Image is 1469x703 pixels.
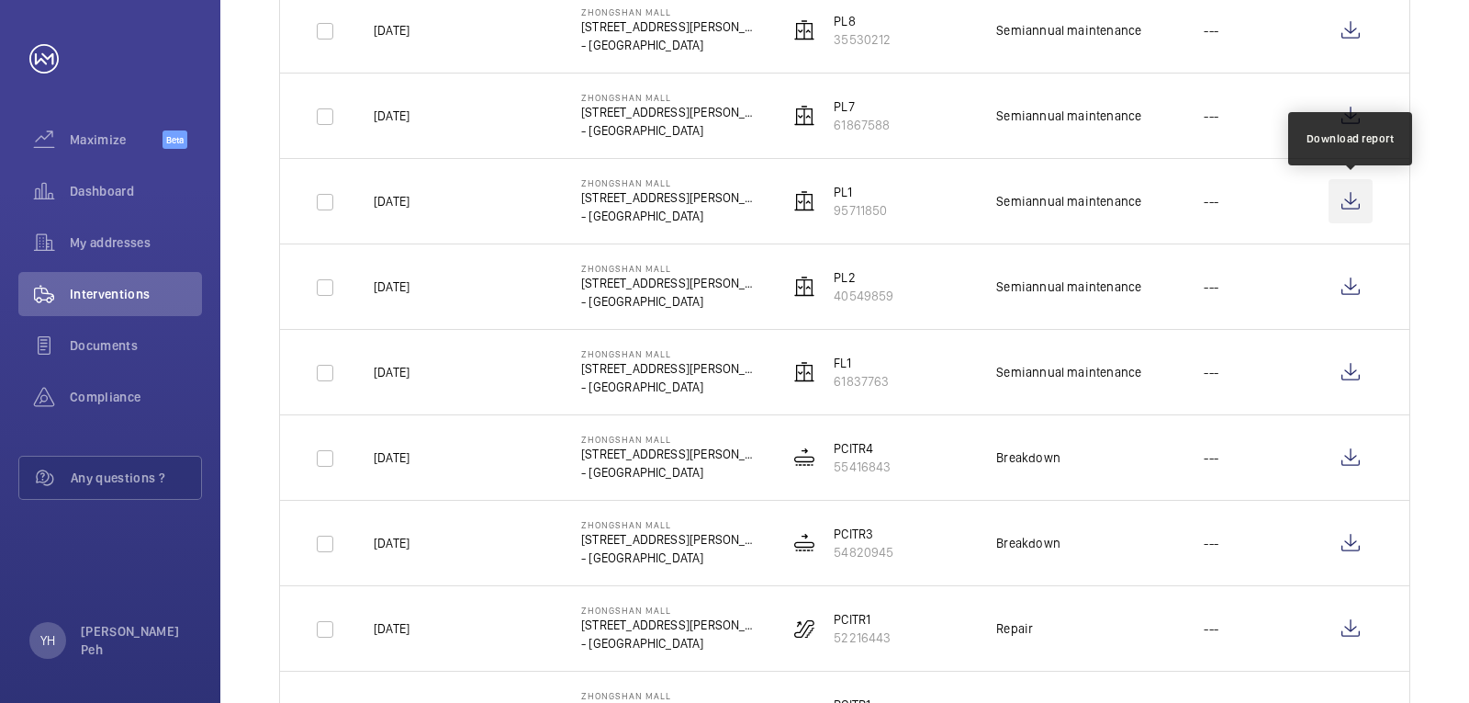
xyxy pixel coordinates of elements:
[581,605,759,616] p: Zhongshan Mall
[1204,363,1218,381] p: ---
[834,372,889,391] p: 61837763
[70,182,202,200] span: Dashboard
[70,285,202,303] span: Interventions
[834,183,887,201] p: PL1
[1306,130,1395,147] div: Download report
[70,388,202,406] span: Compliance
[581,177,759,188] p: Zhongshan Mall
[581,348,759,359] p: Zhongshan Mall
[163,130,187,149] span: Beta
[71,469,201,487] span: Any questions ?
[996,21,1141,40] div: Semiannual maintenance
[81,622,191,659] p: [PERSON_NAME] Peh
[581,274,759,292] p: [STREET_ADDRESS][PERSON_NAME]
[793,361,815,383] img: elevator.svg
[70,336,202,355] span: Documents
[834,116,890,134] p: 61867588
[581,188,759,207] p: [STREET_ADDRESS][PERSON_NAME]
[834,12,891,30] p: PL8
[834,458,891,476] p: 55416843
[581,530,759,549] p: [STREET_ADDRESS][PERSON_NAME]
[834,525,893,543] p: PCITR3
[793,190,815,212] img: elevator.svg
[581,292,759,311] p: - [GEOGRAPHIC_DATA]
[1204,107,1218,125] p: ---
[374,534,409,552] p: [DATE]
[1204,619,1218,638] p: ---
[793,105,815,127] img: elevator.svg
[793,276,815,298] img: elevator.svg
[834,287,893,305] p: 40549859
[581,92,759,103] p: Zhongshan Mall
[581,549,759,567] p: - [GEOGRAPHIC_DATA]
[834,439,891,458] p: PCITR4
[834,543,893,561] p: 54820945
[581,519,759,530] p: Zhongshan Mall
[996,534,1060,552] div: Breakdown
[996,363,1141,381] div: Semiannual maintenance
[793,19,815,41] img: elevator.svg
[996,619,1033,638] div: Repair
[1204,192,1218,210] p: ---
[374,192,409,210] p: [DATE]
[834,268,893,287] p: PL2
[581,359,759,378] p: [STREET_ADDRESS][PERSON_NAME]
[374,21,409,40] p: [DATE]
[374,278,409,296] p: [DATE]
[996,278,1141,296] div: Semiannual maintenance
[374,619,409,638] p: [DATE]
[834,354,889,372] p: FL1
[581,263,759,274] p: Zhongshan Mall
[996,192,1141,210] div: Semiannual maintenance
[834,30,891,49] p: 35530212
[581,6,759,17] p: Zhongshan Mall
[793,532,815,554] img: moving_walk.svg
[40,631,55,650] p: YH
[834,629,891,647] p: 52216443
[996,448,1060,467] div: Breakdown
[834,97,890,116] p: PL7
[1204,448,1218,467] p: ---
[1204,534,1218,552] p: ---
[374,448,409,467] p: [DATE]
[581,463,759,482] p: - [GEOGRAPHIC_DATA]
[793,447,815,469] img: moving_walk.svg
[581,445,759,463] p: [STREET_ADDRESS][PERSON_NAME]
[996,107,1141,125] div: Semiannual maintenance
[581,17,759,36] p: [STREET_ADDRESS][PERSON_NAME]
[581,103,759,121] p: [STREET_ADDRESS][PERSON_NAME]
[581,36,759,54] p: - [GEOGRAPHIC_DATA]
[581,121,759,140] p: - [GEOGRAPHIC_DATA]
[834,201,887,220] p: 95711850
[1204,278,1218,296] p: ---
[581,634,759,652] p: - [GEOGRAPHIC_DATA]
[374,107,409,125] p: [DATE]
[1204,21,1218,40] p: ---
[70,130,163,149] span: Maximize
[374,363,409,381] p: [DATE]
[581,378,759,396] p: - [GEOGRAPHIC_DATA]
[581,616,759,634] p: [STREET_ADDRESS][PERSON_NAME]
[70,233,202,252] span: My addresses
[834,610,891,629] p: PCITR1
[793,618,815,640] img: escalator.svg
[581,434,759,445] p: Zhongshan Mall
[581,207,759,225] p: - [GEOGRAPHIC_DATA]
[581,690,759,701] p: Zhongshan Mall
